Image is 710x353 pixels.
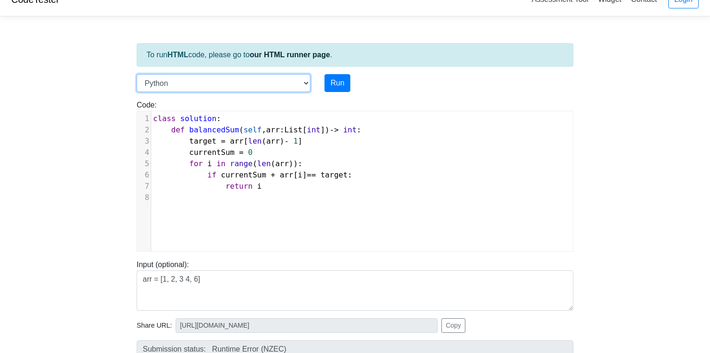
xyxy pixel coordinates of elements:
[137,124,151,136] div: 2
[180,114,216,123] span: solution
[324,74,350,92] button: Run
[225,182,253,191] span: return
[257,182,262,191] span: i
[307,125,321,134] span: int
[153,137,302,146] span: [ ( ) ]
[230,137,244,146] span: arr
[189,125,239,134] span: balancedSum
[137,158,151,169] div: 5
[137,192,151,203] div: 8
[221,137,226,146] span: =
[130,259,580,311] div: Input (optional):
[176,318,438,333] input: No share available yet
[343,125,357,134] span: int
[307,170,316,179] span: ==
[137,136,151,147] div: 3
[216,159,225,168] span: in
[239,148,244,157] span: =
[208,159,212,168] span: i
[250,51,330,59] a: our HTML runner page
[130,100,580,252] div: Code:
[441,318,465,333] button: Copy
[284,125,302,134] span: List
[244,125,262,134] span: self
[137,147,151,158] div: 4
[137,43,573,67] div: To run code, please go to .
[257,159,271,168] span: len
[270,170,275,179] span: +
[248,137,262,146] span: len
[330,125,339,134] span: ->
[208,170,216,179] span: if
[298,170,302,179] span: i
[153,114,176,123] span: class
[137,181,151,192] div: 7
[137,321,172,331] span: Share URL:
[153,159,302,168] span: ( ( )):
[171,125,185,134] span: def
[153,170,352,179] span: [ ] :
[284,137,289,146] span: -
[167,51,188,59] strong: HTML
[153,114,221,123] span: :
[266,125,280,134] span: arr
[221,170,266,179] span: currentSum
[248,148,253,157] span: 0
[230,159,253,168] span: range
[320,170,347,179] span: target
[280,170,293,179] span: arr
[137,113,151,124] div: 1
[293,137,298,146] span: 1
[189,148,234,157] span: currentSum
[189,137,216,146] span: target
[189,159,203,168] span: for
[137,169,151,181] div: 6
[153,125,361,134] span: ( , : [ ]) :
[266,137,280,146] span: arr
[275,159,289,168] span: arr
